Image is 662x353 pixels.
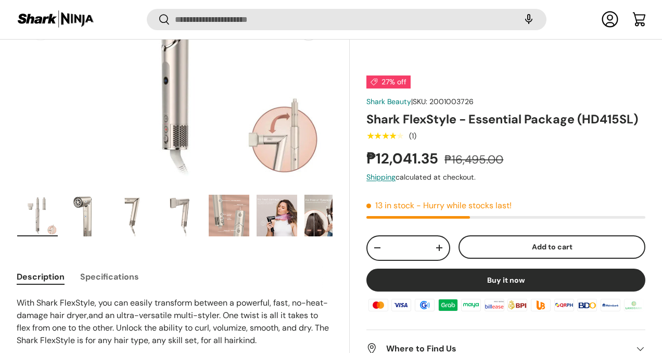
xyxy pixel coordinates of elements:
[366,111,645,127] h1: Shark FlexStyle - Essential Package (HD415SL)
[366,131,403,141] div: 4.0 out of 5.0 stars
[366,200,414,211] span: 13 in stock
[409,132,416,140] div: (1)
[366,269,645,292] button: Buy it now
[366,131,403,141] span: ★★★★★
[390,297,413,312] img: visa
[436,297,459,312] img: grabpay
[429,97,474,106] span: 2001003726
[209,195,249,236] img: shark-flexstyle-esential-package-air-dyring-unit-functions-infographic-full-view-sharkninja-phili...
[366,97,411,106] a: Shark Beauty
[506,297,529,312] img: bpi
[460,297,482,312] img: maya
[529,297,552,312] img: ubp
[553,297,576,312] img: qrph
[459,235,645,259] button: Add to cart
[257,195,297,236] img: shark-flexstyle-esential-package-ho-heat-damage-infographic-full-view-sharkninja-philippines
[413,297,436,312] img: gcash
[416,200,512,211] p: - Hurry while stocks last!
[17,195,58,236] img: shark-flexstyle-esential-package-what's-in-the-box-full-view-sharkninja-philippines
[483,297,506,312] img: billease
[17,265,65,288] button: Description
[411,97,474,106] span: |
[366,172,645,183] div: calculated at checkout.
[512,8,545,31] speech-search-button: Search by voice
[17,297,333,347] p: With Shark FlexStyle, you can easily transform between a powerful, fast, no-heat-damage hair drye...
[367,297,390,312] img: master
[444,152,503,167] s: ₱16,495.00
[366,172,396,182] a: Shipping
[622,297,645,312] img: landbank
[304,195,345,236] img: shark-flexstyle-esential-package-no-frizz-or-flyaways-infographic-view-sharkninja-philippines
[161,195,201,236] img: shark-flexstyle-esential-package-air-drying-with-styling-concentrator-unit-left-side-view-sharkni...
[576,297,599,312] img: bdo
[113,195,154,236] img: Shark FlexStyle - Essential Package (HD415SL)
[413,97,427,106] span: SKU:
[366,75,411,89] span: 27% off
[599,297,622,312] img: metrobank
[17,9,95,30] img: Shark Ninja Philippines
[65,195,106,236] img: shark-flexstyle-esential-package-air-drying-unit-full-view-sharkninja-philippines
[366,149,441,168] strong: ₱12,041.35
[80,265,139,288] button: Specifications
